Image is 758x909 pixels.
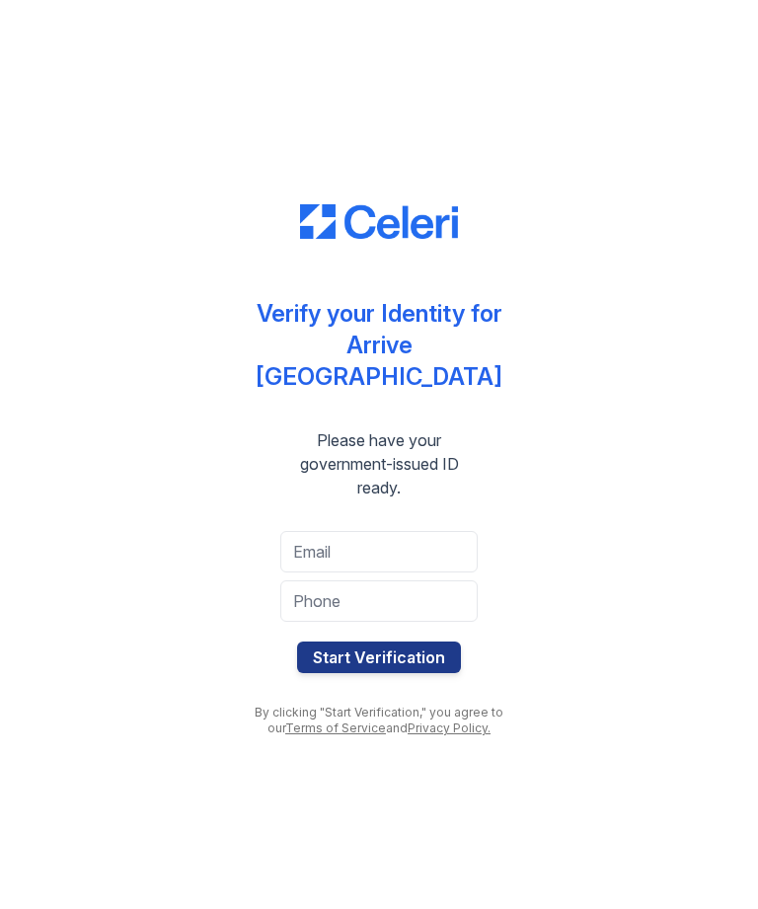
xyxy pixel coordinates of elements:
input: Email [280,531,478,572]
a: Privacy Policy. [408,720,491,735]
a: Terms of Service [285,720,386,735]
div: By clicking "Start Verification," you agree to our and [241,705,517,736]
div: Verify your Identity for Arrive [GEOGRAPHIC_DATA] [241,298,517,393]
div: Please have your government-issued ID ready. [241,428,517,499]
img: CE_Logo_Blue-a8612792a0a2168367f1c8372b55b34899dd931a85d93a1a3d3e32e68fde9ad4.png [300,204,458,240]
button: Start Verification [297,642,461,673]
input: Phone [280,580,478,622]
